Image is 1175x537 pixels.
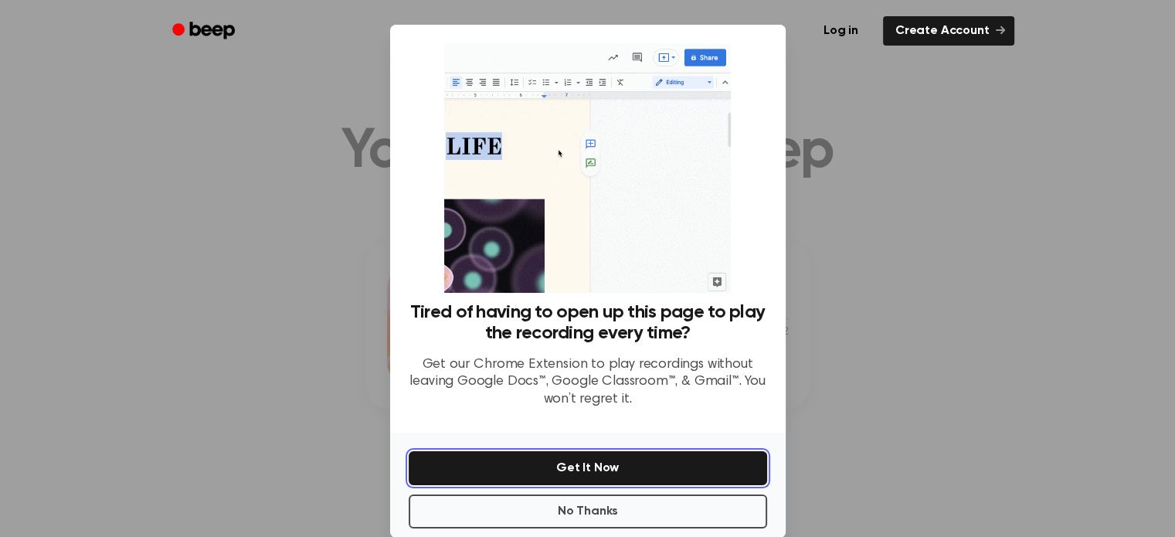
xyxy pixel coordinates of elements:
[161,16,249,46] a: Beep
[409,356,767,409] p: Get our Chrome Extension to play recordings without leaving Google Docs™, Google Classroom™, & Gm...
[409,495,767,529] button: No Thanks
[444,43,731,293] img: Beep extension in action
[409,302,767,344] h3: Tired of having to open up this page to play the recording every time?
[409,451,767,485] button: Get It Now
[883,16,1014,46] a: Create Account
[808,13,874,49] a: Log in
